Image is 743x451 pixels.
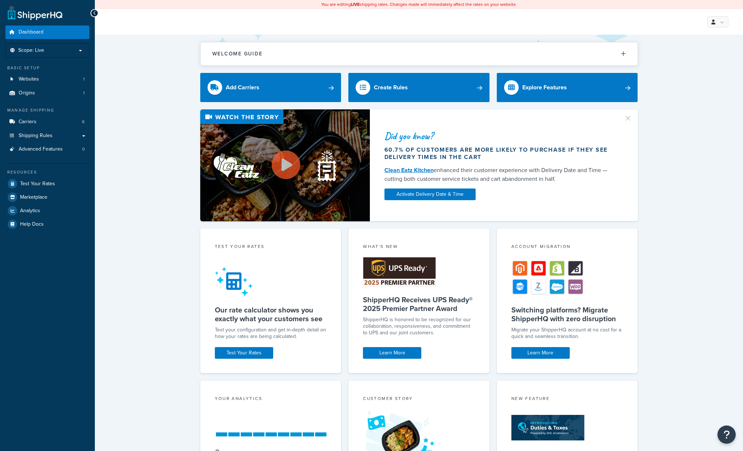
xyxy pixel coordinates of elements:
div: Customer Story [363,395,475,404]
div: enhanced their customer experience with Delivery Date and Time — cutting both customer service ti... [384,166,615,183]
span: Origins [19,90,35,96]
a: Test Your Rates [215,347,273,359]
h5: ShipperHQ Receives UPS Ready® 2025 Premier Partner Award [363,295,475,313]
div: Test your configuration and get in-depth detail on how your rates are being calculated. [215,327,327,340]
div: Create Rules [374,82,408,93]
span: Marketplace [20,194,47,201]
div: Manage Shipping [5,107,89,113]
div: New Feature [511,395,623,404]
div: Account Migration [511,243,623,252]
a: Help Docs [5,218,89,231]
div: 60.7% of customers are more likely to purchase if they see delivery times in the cart [384,146,615,161]
span: 6 [82,119,85,125]
a: Learn More [363,347,421,359]
li: Advanced Features [5,143,89,156]
span: Advanced Features [19,146,63,152]
h5: Our rate calculator shows you exactly what your customers see [215,306,327,323]
a: Origins1 [5,86,89,100]
button: Welcome Guide [201,42,638,65]
a: Analytics [5,204,89,217]
a: Shipping Rules [5,129,89,143]
li: Websites [5,73,89,86]
a: Explore Features [497,73,638,102]
button: Open Resource Center [717,425,736,444]
li: Carriers [5,115,89,129]
span: Shipping Rules [19,133,53,139]
span: 1 [83,76,85,82]
p: ShipperHQ is honored to be recognized for our collaboration, responsiveness, and commitment to UP... [363,316,475,336]
span: 0 [82,146,85,152]
div: What's New [363,243,475,252]
div: Test your rates [215,243,327,252]
div: Your Analytics [215,395,327,404]
a: Create Rules [348,73,489,102]
span: Help Docs [20,221,44,228]
b: LIVE [351,1,360,8]
a: Advanced Features0 [5,143,89,156]
img: Video thumbnail [200,109,370,221]
a: Websites1 [5,73,89,86]
h5: Switching platforms? Migrate ShipperHQ with zero disruption [511,306,623,323]
div: Explore Features [522,82,567,93]
a: Carriers6 [5,115,89,129]
span: Analytics [20,208,40,214]
span: Test Your Rates [20,181,55,187]
span: Dashboard [19,29,43,35]
div: Resources [5,169,89,175]
a: Marketplace [5,191,89,204]
a: Add Carriers [200,73,341,102]
span: Carriers [19,119,36,125]
a: Activate Delivery Date & Time [384,188,476,200]
div: Migrate your ShipperHQ account at no cost for a quick and seamless transition. [511,327,623,340]
div: Basic Setup [5,65,89,71]
a: Clean Eatz Kitchen [384,166,434,174]
span: Websites [19,76,39,82]
span: Scope: Live [18,47,44,54]
a: Learn More [511,347,570,359]
div: Did you know? [384,131,615,141]
span: 1 [83,90,85,96]
div: Add Carriers [226,82,259,93]
li: Origins [5,86,89,100]
h2: Welcome Guide [212,51,263,57]
a: Test Your Rates [5,177,89,190]
a: Dashboard [5,26,89,39]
